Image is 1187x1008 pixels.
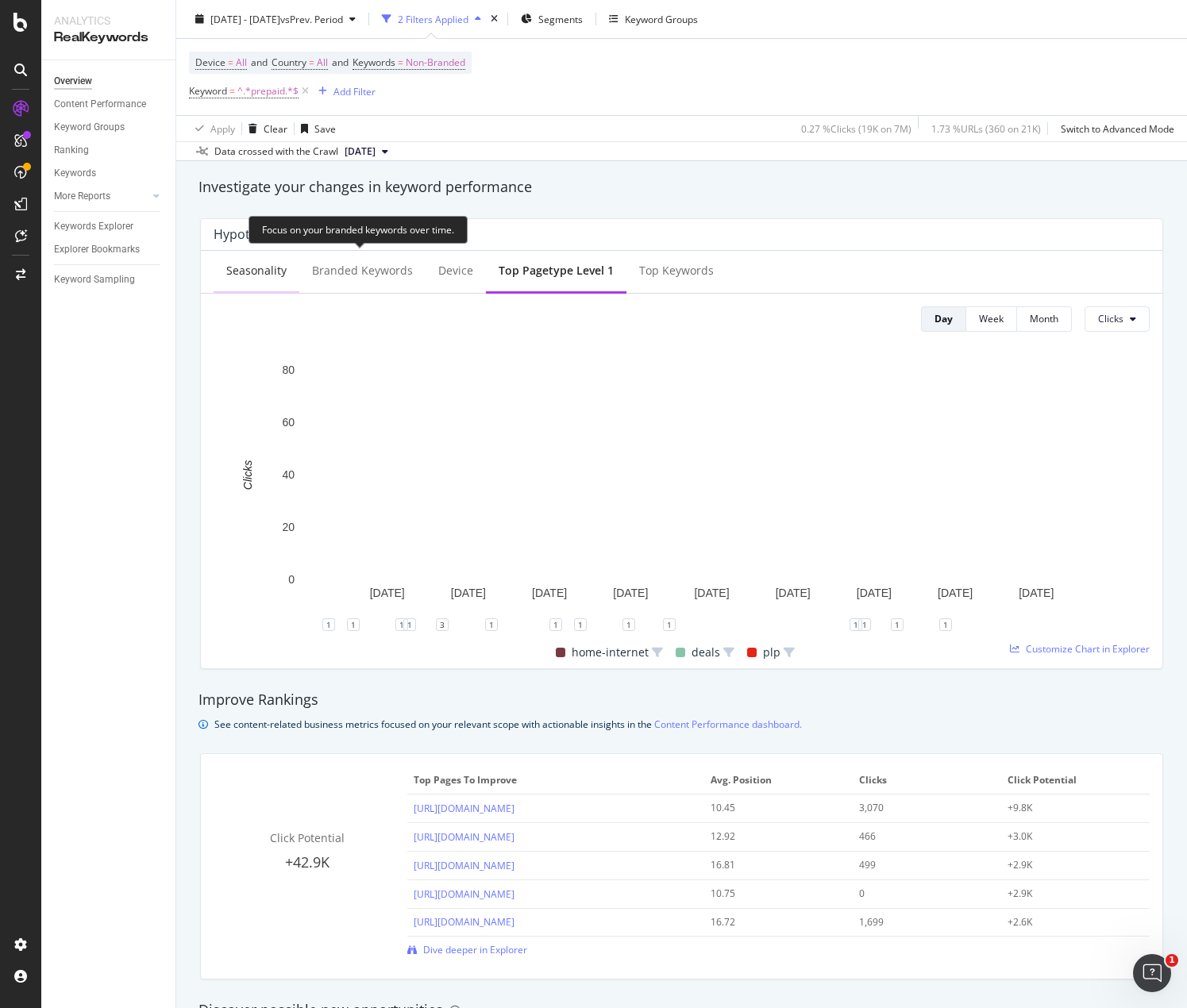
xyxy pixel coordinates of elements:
[1098,312,1123,325] span: Clicks
[54,241,140,258] div: Explorer Bookmarks
[198,690,1165,710] div: Improve Rankings
[189,6,362,32] button: [DATE] - [DATE]vsPrev. Period
[195,56,225,69] span: Device
[1054,116,1174,141] button: Switch to Advanced Mode
[242,116,287,141] button: Clear
[214,144,338,159] div: Data crossed with the Crawl
[282,416,295,429] text: 60
[1019,587,1054,599] text: [DATE]
[414,887,514,901] a: [URL][DOMAIN_NAME]
[966,306,1017,332] button: Week
[214,362,1138,625] svg: A chart.
[414,773,694,787] span: Top pages to improve
[280,12,343,25] span: vs Prev. Period
[549,618,562,631] div: 1
[54,142,89,159] div: Ranking
[711,829,833,844] div: 12.92
[1008,829,1130,844] div: +3.0K
[353,56,395,69] span: Keywords
[295,116,336,141] button: Save
[54,96,146,113] div: Content Performance
[237,80,299,102] span: ^.*prepaid.*$
[210,121,235,135] div: Apply
[622,618,635,631] div: 1
[333,84,376,98] div: Add Filter
[312,82,376,101] button: Add Filter
[859,887,981,901] div: 0
[414,802,514,815] a: [URL][DOMAIN_NAME]
[54,119,125,136] div: Keyword Groups
[54,271,164,288] a: Keyword Sampling
[572,643,649,662] span: home-internet
[226,263,287,279] div: Seasonality
[54,165,96,182] div: Keywords
[711,915,833,929] div: 16.72
[398,56,403,69] span: =
[54,96,164,113] a: Content Performance
[54,119,164,136] a: Keyword Groups
[332,56,349,69] span: and
[1017,306,1072,332] button: Month
[438,263,473,279] div: Device
[1010,642,1150,656] a: Customize Chart in Explorer
[270,830,345,845] span: Click Potential
[54,218,164,235] a: Keywords Explorer
[858,618,871,631] div: 1
[891,618,904,631] div: 1
[54,29,163,47] div: RealKeywords
[345,144,376,159] span: 2024 Sep. 6th
[931,121,1041,135] div: 1.73 % URLs ( 360 on 21K )
[54,218,133,235] div: Keywords Explorer
[801,121,911,135] div: 0.27 % Clicks ( 19K on 7M )
[282,468,295,481] text: 40
[938,587,973,599] text: [DATE]
[338,142,395,161] button: [DATE]
[54,73,164,90] a: Overview
[711,801,833,815] div: 10.45
[850,618,862,631] div: 1
[407,943,527,956] a: Dive deeper in Explorer
[288,573,295,586] text: 0
[309,56,314,69] span: =
[979,312,1004,325] div: Week
[272,56,306,69] span: Country
[859,801,981,815] div: 3,070
[54,188,148,205] a: More Reports
[229,84,235,98] span: =
[639,263,714,279] div: Top Keywords
[711,887,833,901] div: 10.75
[711,858,833,872] div: 16.81
[859,829,981,844] div: 466
[54,188,110,205] div: More Reports
[241,460,254,490] text: Clicks
[692,643,720,662] span: deals
[499,263,614,279] div: Top pagetype Level 1
[436,618,449,631] div: 3
[317,52,328,74] span: All
[414,915,514,929] a: [URL][DOMAIN_NAME]
[423,943,527,956] span: Dive deeper in Explorer
[249,216,468,244] div: Focus on your branded keywords over time.
[282,521,295,533] text: 20
[857,587,892,599] text: [DATE]
[1085,306,1150,332] button: Clicks
[921,306,966,332] button: Day
[625,12,698,25] div: Keyword Groups
[282,364,295,376] text: 80
[54,241,164,258] a: Explorer Bookmarks
[370,587,405,599] text: [DATE]
[1133,954,1171,992] iframe: Intercom live chat
[54,73,92,90] div: Overview
[1008,858,1130,872] div: +2.9K
[210,12,280,25] span: [DATE] - [DATE]
[198,716,1165,733] div: info banner
[198,177,1165,198] div: Investigate your changes in keyword performance
[285,852,330,871] span: +42.9K
[1008,773,1139,787] span: Click Potential
[1166,954,1178,967] span: 1
[312,263,413,279] div: Branded Keywords
[711,773,842,787] span: Avg. Position
[189,84,227,98] span: Keyword
[532,587,567,599] text: [DATE]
